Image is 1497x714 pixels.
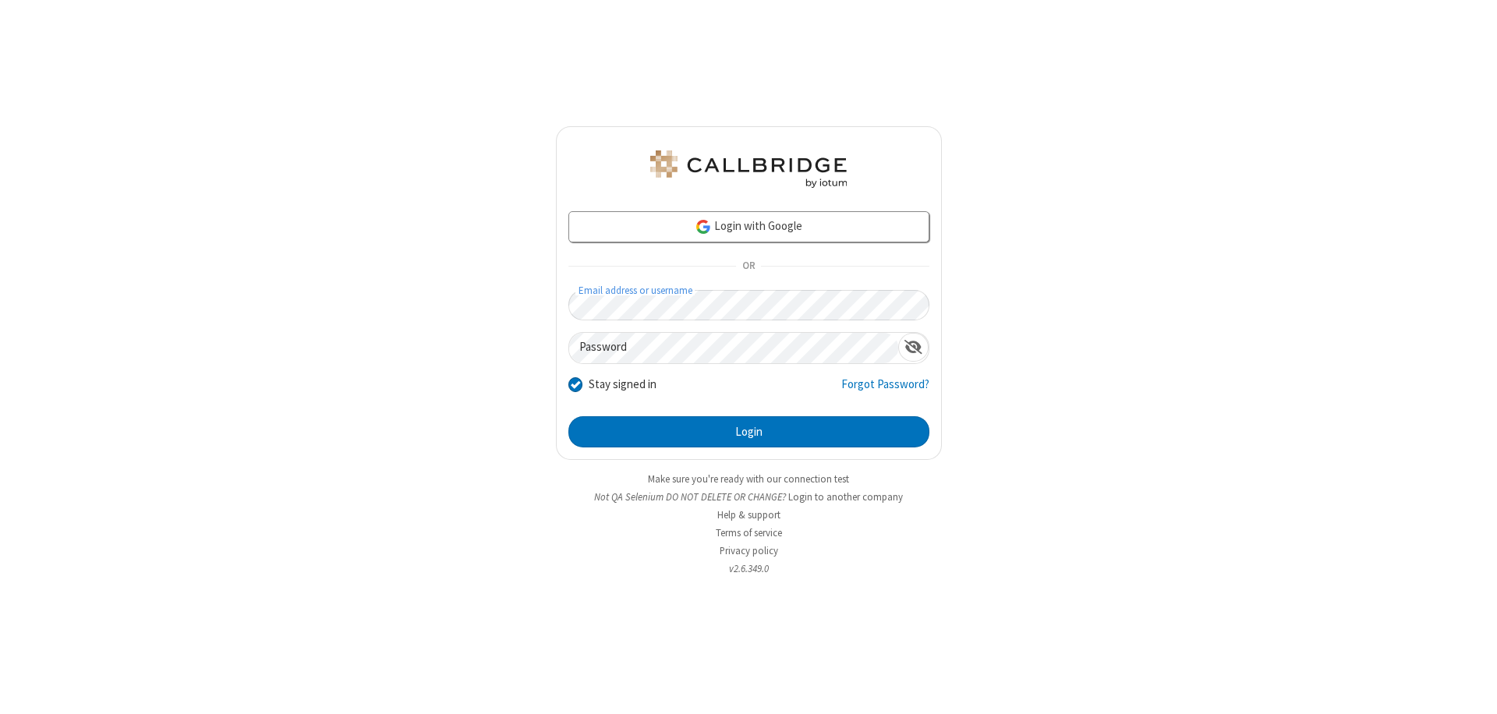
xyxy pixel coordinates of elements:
img: QA Selenium DO NOT DELETE OR CHANGE [647,150,850,188]
button: Login to another company [788,490,903,504]
a: Login with Google [568,211,929,242]
div: Show password [898,333,929,362]
label: Stay signed in [589,376,656,394]
button: Login [568,416,929,447]
a: Make sure you're ready with our connection test [648,472,849,486]
a: Help & support [717,508,780,521]
input: Email address or username [568,290,929,320]
span: OR [736,256,761,277]
input: Password [569,333,898,363]
a: Privacy policy [720,544,778,557]
a: Forgot Password? [841,376,929,405]
a: Terms of service [716,526,782,539]
li: v2.6.349.0 [556,561,942,576]
li: Not QA Selenium DO NOT DELETE OR CHANGE? [556,490,942,504]
img: google-icon.png [695,218,712,235]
